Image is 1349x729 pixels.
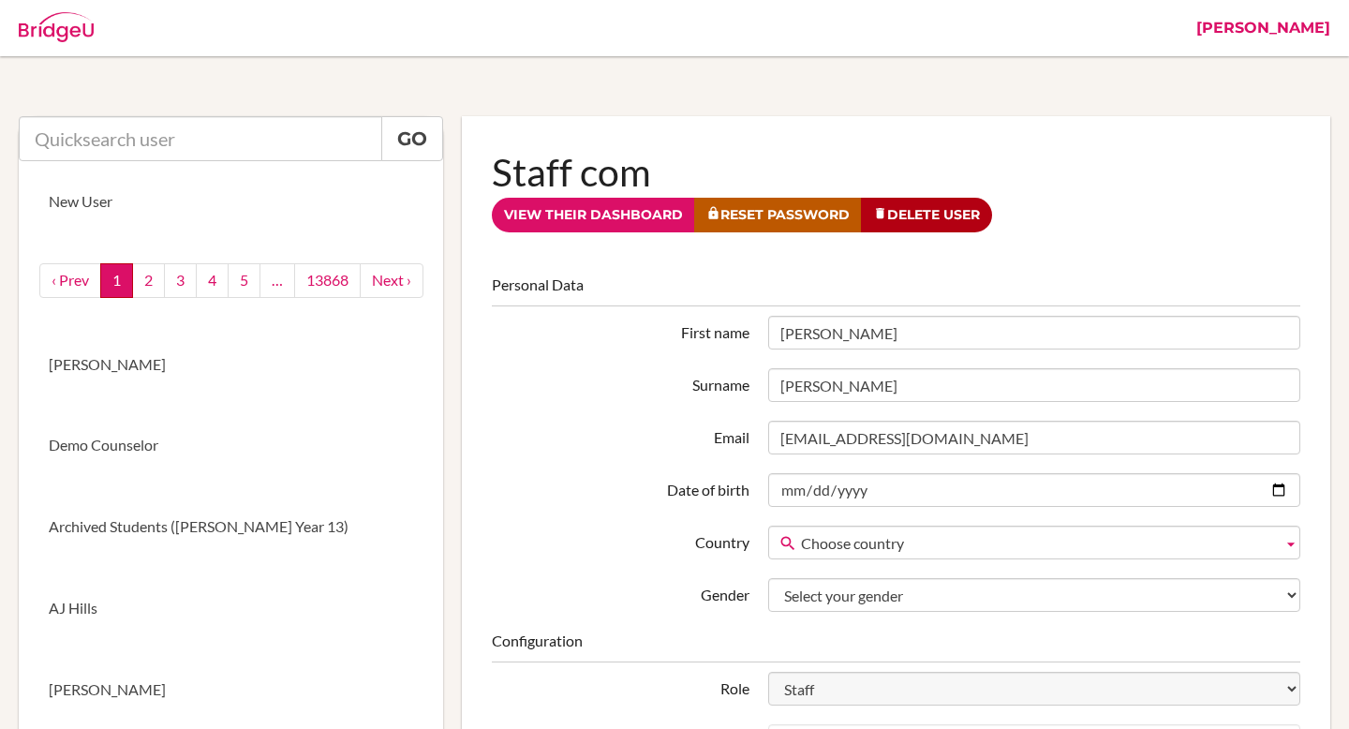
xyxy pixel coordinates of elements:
[381,116,443,161] a: Go
[19,161,443,243] a: New User
[164,263,197,298] a: 3
[482,421,758,449] label: Email
[492,198,695,232] a: View their dashboard
[801,527,1275,560] span: Choose country
[482,316,758,344] label: First name
[19,12,94,42] img: Bridge-U
[19,486,443,568] a: Archived Students ([PERSON_NAME] Year 13)
[259,263,295,298] a: …
[19,324,443,406] a: [PERSON_NAME]
[228,263,260,298] a: 5
[196,263,229,298] a: 4
[492,631,1300,662] legend: Configuration
[482,672,758,700] label: Role
[694,198,862,232] a: Reset Password
[482,526,758,554] label: Country
[482,578,758,606] label: Gender
[861,198,992,232] a: Delete User
[492,146,1300,198] h1: Staff com
[19,116,382,161] input: Quicksearch user
[19,405,443,486] a: Demo Counselor
[100,263,133,298] a: 1
[132,263,165,298] a: 2
[294,263,361,298] a: 13868
[492,275,1300,306] legend: Personal Data
[360,263,423,298] a: next
[39,263,101,298] a: ‹ Prev
[19,568,443,649] a: AJ Hills
[482,368,758,396] label: Surname
[482,473,758,501] label: Date of birth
